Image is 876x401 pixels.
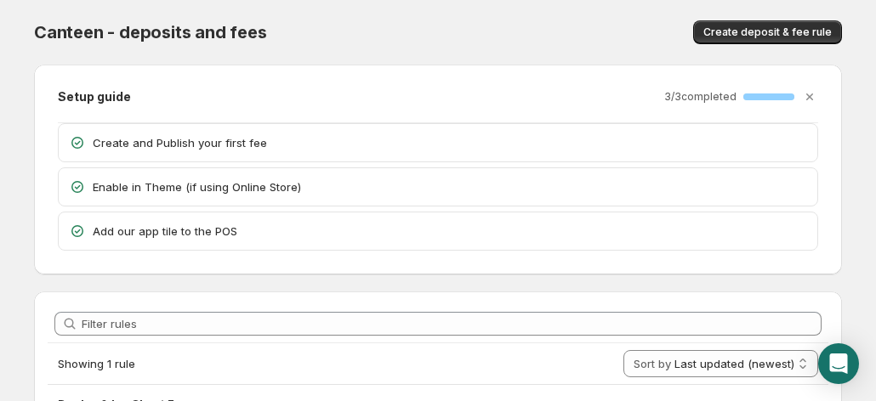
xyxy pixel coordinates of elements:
span: Create deposit & fee rule [703,25,832,39]
span: Canteen - deposits and fees [34,22,267,42]
p: Enable in Theme (if using Online Store) [93,178,807,195]
p: Create and Publish your first fee [93,134,807,151]
div: Open Intercom Messenger [818,343,859,384]
button: Create deposit & fee rule [693,20,842,44]
input: Filter rules [82,312,822,336]
button: Dismiss setup guide [798,85,822,109]
span: Showing 1 rule [58,357,135,370]
p: 3 / 3 completed [664,90,737,104]
h2: Setup guide [58,88,131,105]
p: Add our app tile to the POS [93,223,807,240]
